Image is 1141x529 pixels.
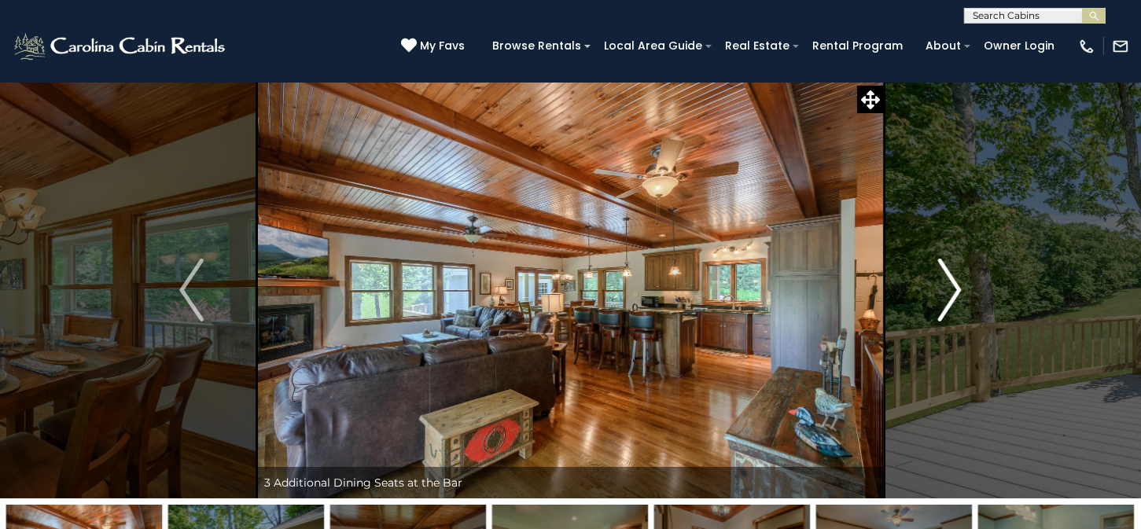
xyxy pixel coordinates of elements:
[127,82,257,498] button: Previous
[596,34,710,58] a: Local Area Guide
[179,259,203,321] img: arrow
[918,34,969,58] a: About
[420,38,465,54] span: My Favs
[976,34,1062,58] a: Owner Login
[804,34,911,58] a: Rental Program
[885,82,1015,498] button: Next
[256,467,884,498] div: 3 Additional Dining Seats at the Bar
[1112,38,1129,55] img: mail-regular-white.png
[12,31,230,62] img: White-1-2.png
[937,259,961,321] img: arrow
[717,34,797,58] a: Real Estate
[1078,38,1095,55] img: phone-regular-white.png
[484,34,589,58] a: Browse Rentals
[401,38,469,55] a: My Favs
